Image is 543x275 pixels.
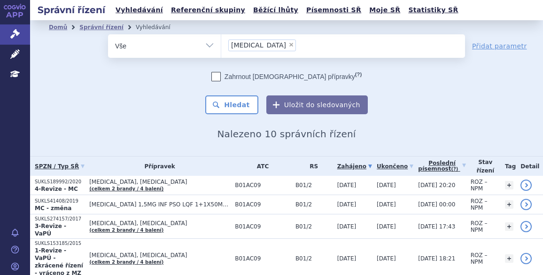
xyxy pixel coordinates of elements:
th: Tag [500,157,516,176]
p: SUKLS41408/2019 [35,198,85,204]
span: [DATE] [377,201,396,208]
p: SUKLS274157/2017 [35,216,85,222]
span: B01AC09 [235,223,291,230]
a: Přidat parametr [472,41,527,51]
span: [DATE] [337,223,357,230]
span: Nalezeno 10 správních řízení [217,128,356,140]
a: (celkem 2 brandy / 4 balení) [89,186,163,191]
a: Moje SŘ [366,4,403,16]
span: [DATE] [377,223,396,230]
button: Uložit do sledovaných [266,95,368,114]
a: detail [520,199,532,210]
span: ROZ – NPM [471,179,488,192]
abbr: (?) [451,166,458,172]
span: ROZ – NPM [471,220,488,233]
strong: 4-Revize - MC [35,186,78,192]
strong: MC - změna [35,205,71,212]
th: Přípravek [85,157,230,176]
a: Statistiky SŘ [405,4,461,16]
a: (celkem 2 brandy / 4 balení) [89,228,163,233]
span: [DATE] 00:00 [418,201,455,208]
strong: 3-Revize - VaPÚ [35,223,66,237]
span: [DATE] 17:43 [418,223,455,230]
abbr: (?) [355,71,362,78]
h2: Správní řízení [30,3,113,16]
span: [MEDICAL_DATA] [231,42,286,48]
a: SPZN / Typ SŘ [35,160,85,173]
a: detail [520,180,532,191]
span: B01/2 [295,255,333,262]
a: (celkem 2 brandy / 4 balení) [89,259,163,265]
span: [MEDICAL_DATA], [MEDICAL_DATA] [89,252,230,259]
a: Poslednípísemnost(?) [418,157,465,176]
a: detail [520,221,532,232]
a: Referenční skupiny [168,4,248,16]
span: B01AC09 [235,255,291,262]
a: + [505,222,513,231]
span: B01AC09 [235,182,291,189]
a: Domů [49,24,67,31]
button: Hledat [205,95,258,114]
a: detail [520,253,532,264]
a: Správní řízení [79,24,124,31]
span: [DATE] [377,255,396,262]
span: [MEDICAL_DATA] 1,5MG INF PSO LQF 1+1X50ML+AD [89,201,230,208]
span: B01/2 [295,223,333,230]
p: SUKLS153185/2015 [35,240,85,247]
li: Vyhledávání [136,20,183,34]
a: Písemnosti SŘ [303,4,364,16]
span: [DATE] [337,182,357,189]
span: [DATE] [337,255,357,262]
span: ROZ – NPM [471,252,488,265]
a: Běžící lhůty [250,4,301,16]
label: Zahrnout [DEMOGRAPHIC_DATA] přípravky [211,72,362,81]
a: + [505,181,513,189]
input: [MEDICAL_DATA] [299,39,304,51]
a: + [505,254,513,263]
th: Stav řízení [466,157,500,176]
span: [DATE] [377,182,396,189]
span: × [288,42,294,47]
span: [DATE] [337,201,357,208]
span: [DATE] 20:20 [418,182,455,189]
a: Vyhledávání [113,4,166,16]
span: B01/2 [295,201,333,208]
p: SUKLS189992/2020 [35,179,85,185]
span: B01AC09 [235,201,291,208]
span: ROZ – NPM [471,198,488,211]
a: + [505,200,513,209]
th: RS [291,157,333,176]
a: Ukončeno [377,160,413,173]
span: [MEDICAL_DATA], [MEDICAL_DATA] [89,179,230,185]
span: [DATE] 18:21 [418,255,455,262]
span: [MEDICAL_DATA], [MEDICAL_DATA] [89,220,230,227]
th: ATC [230,157,291,176]
a: Zahájeno [337,160,372,173]
span: B01/2 [295,182,333,189]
